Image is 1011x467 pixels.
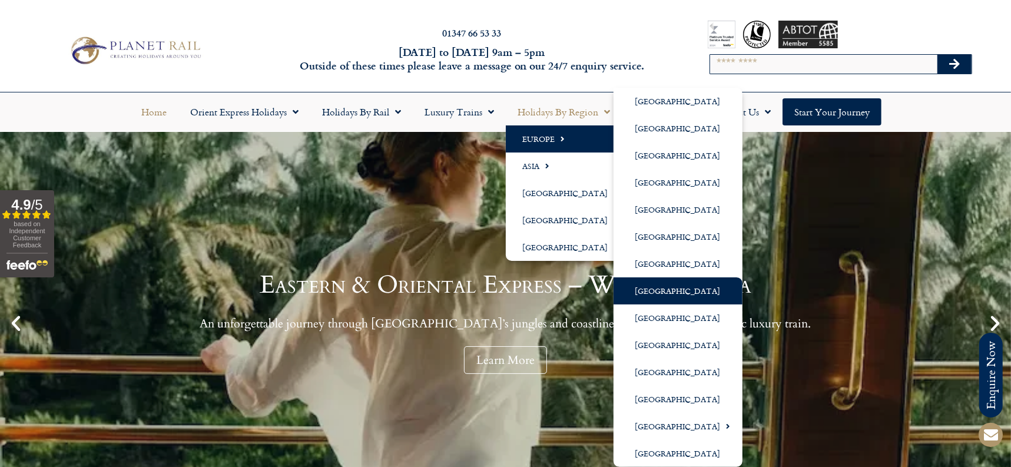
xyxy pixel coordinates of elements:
a: Asia [506,153,630,180]
a: Luxury Trains [413,98,506,125]
ul: Europe [614,88,742,467]
p: An unforgettable journey through [GEOGRAPHIC_DATA]’s jungles and coastlines aboard Asia’s most ic... [200,316,811,331]
a: About Us [709,98,783,125]
nav: Menu [6,98,1005,125]
a: [GEOGRAPHIC_DATA] [614,386,742,413]
a: [GEOGRAPHIC_DATA] [614,115,742,142]
a: [GEOGRAPHIC_DATA] [614,196,742,223]
a: Europe [506,125,630,153]
a: [GEOGRAPHIC_DATA] [614,277,742,304]
a: [GEOGRAPHIC_DATA] [614,142,742,169]
a: Holidays by Rail [310,98,413,125]
a: [GEOGRAPHIC_DATA] [614,88,742,115]
a: Learn More [464,346,547,374]
a: [GEOGRAPHIC_DATA] [614,440,742,467]
a: Home [130,98,178,125]
button: Search [937,55,972,74]
h1: Eastern & Oriental Express – Wild Malaysia [200,273,811,297]
img: Planet Rail Train Holidays Logo [65,34,204,68]
a: [GEOGRAPHIC_DATA] [614,359,742,386]
a: [GEOGRAPHIC_DATA] [506,207,630,234]
a: [GEOGRAPHIC_DATA] [614,304,742,332]
a: [GEOGRAPHIC_DATA] [614,332,742,359]
a: Start your Journey [783,98,881,125]
a: [GEOGRAPHIC_DATA] [614,223,742,250]
a: [GEOGRAPHIC_DATA] [506,234,630,261]
a: Holidays by Region [506,98,622,125]
h6: [DATE] to [DATE] 9am – 5pm Outside of these times please leave a message on our 24/7 enquiry serv... [273,45,671,73]
a: [GEOGRAPHIC_DATA] [614,169,742,196]
div: Next slide [985,313,1005,333]
a: [GEOGRAPHIC_DATA] [614,413,742,440]
a: 01347 66 53 33 [442,26,501,39]
a: [GEOGRAPHIC_DATA] [506,180,630,207]
a: Orient Express Holidays [178,98,310,125]
div: Previous slide [6,313,26,333]
a: [GEOGRAPHIC_DATA] [614,250,742,277]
